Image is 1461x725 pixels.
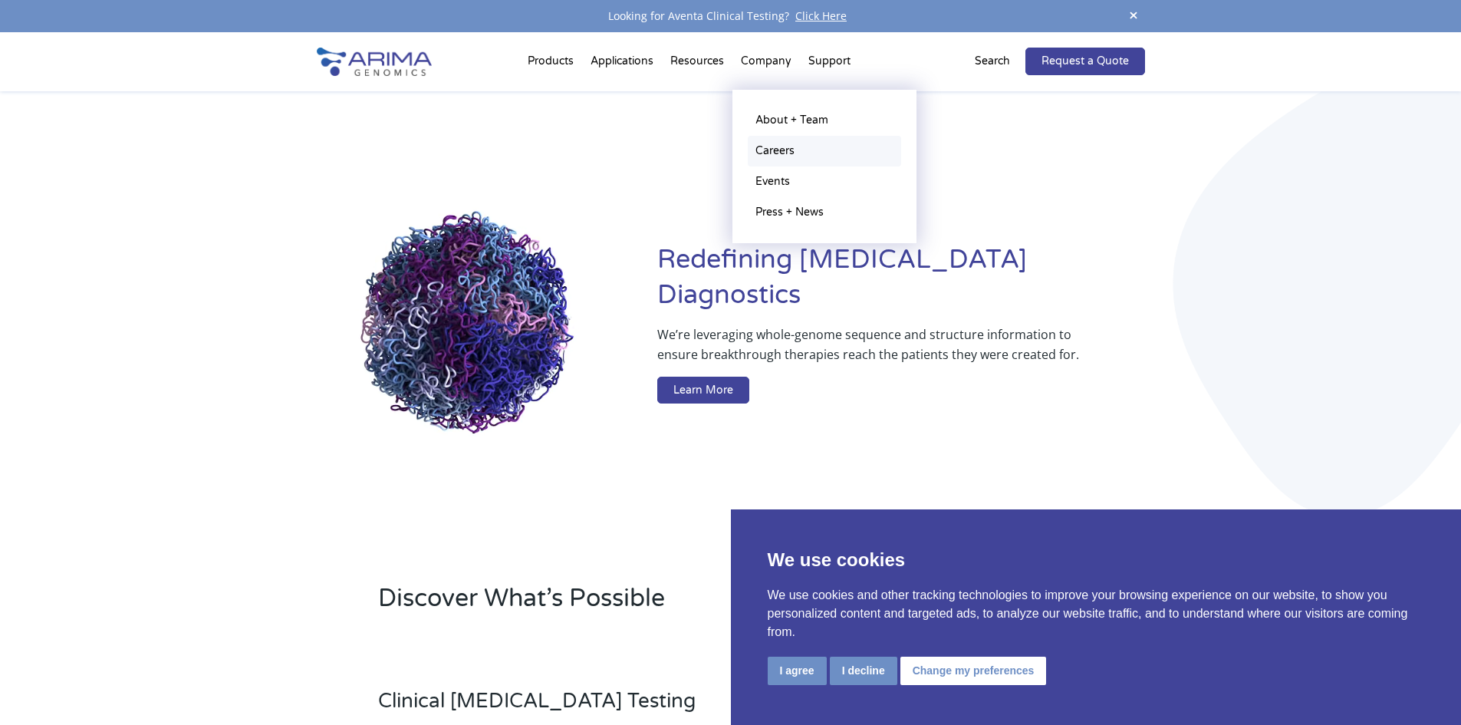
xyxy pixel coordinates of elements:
a: Request a Quote [1025,48,1145,75]
a: Press + News [748,197,901,228]
p: Search [975,51,1010,71]
button: I agree [768,657,827,685]
p: We’re leveraging whole-genome sequence and structure information to ensure breakthrough therapies... [657,325,1083,377]
h3: Clinical [MEDICAL_DATA] Testing [378,689,795,725]
button: I decline [830,657,897,685]
p: We use cookies and other tracking technologies to improve your browsing experience on our website... [768,586,1425,641]
a: Careers [748,136,901,166]
h1: Redefining [MEDICAL_DATA] Diagnostics [657,242,1144,325]
a: Events [748,166,901,197]
a: About + Team [748,105,901,136]
img: Arima-Genomics-logo [317,48,432,76]
a: Learn More [657,377,749,404]
button: Change my preferences [900,657,1047,685]
div: Looking for Aventa Clinical Testing? [317,6,1145,26]
p: We use cookies [768,546,1425,574]
a: Click Here [789,8,853,23]
h2: Discover What’s Possible [378,582,926,628]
